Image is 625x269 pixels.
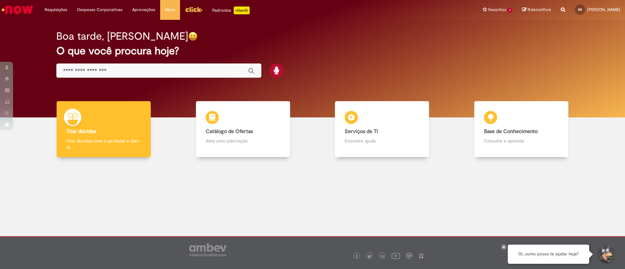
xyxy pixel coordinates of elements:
[345,138,419,144] p: Encontre ajuda
[206,128,253,135] b: Catálogo de Ofertas
[45,7,67,13] span: Requisições
[528,7,551,13] span: Rascunhos
[66,138,141,151] p: Tirar dúvidas com Lupi Assist e Gen Ai
[507,7,512,13] span: 1
[381,254,384,258] img: logo_footer_linkedin.png
[56,31,188,42] h2: Boa tarde, [PERSON_NAME]
[206,138,280,144] p: Abra uma solicitação
[488,7,506,13] span: Favoritos
[392,251,400,260] img: logo_footer_youtube.png
[345,128,378,135] b: Serviços de TI
[587,7,620,12] span: [PERSON_NAME]
[34,101,174,157] a: Tirar dúvidas Tirar dúvidas com Lupi Assist e Gen Ai
[484,128,538,135] b: Base de Conhecimento
[368,255,371,258] img: logo_footer_twitter.png
[185,5,202,14] img: click_logo_yellow_360x200.png
[484,138,559,144] p: Consulte e aprenda
[189,243,227,256] img: logo_footer_ambev_rotulo_gray.png
[234,7,250,14] p: +GenAi
[406,253,412,259] img: logo_footer_workplace.png
[578,7,582,12] span: RS
[165,7,175,13] span: More
[1,3,34,16] img: ServiceNow
[452,101,591,157] a: Base de Conhecimento Consulte e aprenda
[418,253,424,259] img: logo_footer_naosei.png
[66,128,96,135] b: Tirar dúvidas
[312,101,452,157] a: Serviços de TI Encontre ajuda
[522,7,551,13] a: Rascunhos
[56,45,569,57] h2: O que você procura hoje?
[188,32,198,41] img: happy-face.png
[355,255,358,258] img: logo_footer_facebook.png
[132,7,155,13] span: Aprovações
[174,101,313,157] a: Catálogo de Ofertas Abra uma solicitação
[596,245,615,264] button: Iniciar Conversa de Suporte
[508,245,589,264] div: Oi, como posso te ajudar hoje?
[212,7,250,14] div: Padroniza
[77,7,122,13] span: Despesas Corporativas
